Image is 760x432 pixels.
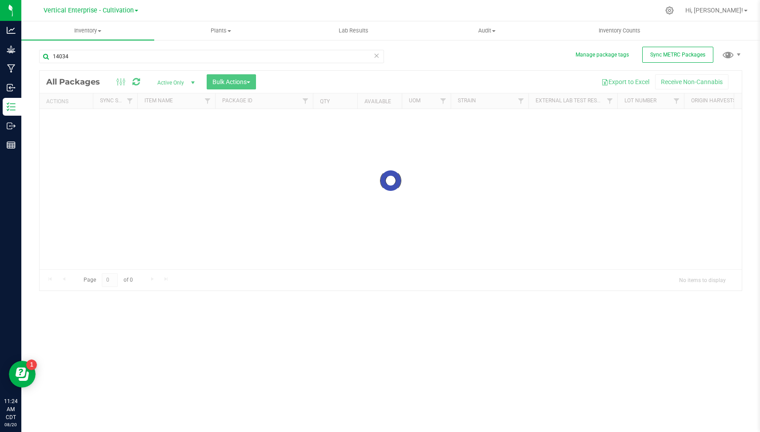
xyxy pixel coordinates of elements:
span: Hi, [PERSON_NAME]! [685,7,743,14]
p: 11:24 AM CDT [4,397,17,421]
a: Audit [420,21,553,40]
inline-svg: Analytics [7,26,16,35]
a: Inventory [21,21,154,40]
div: Manage settings [664,6,675,15]
span: Vertical Enterprise - Cultivation [44,7,134,14]
iframe: Resource center unread badge [26,359,37,370]
button: Manage package tags [576,51,629,59]
a: Plants [154,21,287,40]
iframe: Resource center [9,361,36,388]
span: Inventory Counts [587,27,652,35]
button: Sync METRC Packages [642,47,713,63]
a: Inventory Counts [553,21,686,40]
inline-svg: Grow [7,45,16,54]
inline-svg: Manufacturing [7,64,16,73]
p: 08/20 [4,421,17,428]
span: Audit [420,27,552,35]
span: Clear [373,50,380,61]
inline-svg: Inbound [7,83,16,92]
inline-svg: Inventory [7,102,16,111]
span: Plants [155,27,287,35]
a: Lab Results [287,21,420,40]
inline-svg: Outbound [7,121,16,130]
span: Inventory [21,27,154,35]
input: Search Package ID, Item Name, SKU, Lot or Part Number... [39,50,384,63]
inline-svg: Reports [7,141,16,149]
span: Sync METRC Packages [650,52,705,58]
span: Lab Results [327,27,380,35]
